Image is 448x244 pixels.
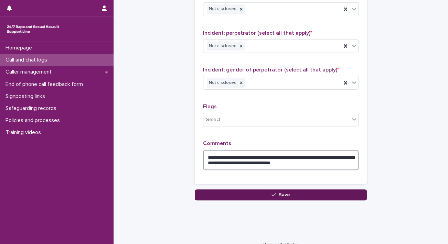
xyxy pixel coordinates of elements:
div: Not disclosed [207,78,237,88]
p: Signposting links [3,93,51,100]
span: Comments [203,141,231,146]
div: Not disclosed [207,4,237,14]
p: Caller management [3,69,57,75]
img: rhQMoQhaT3yELyF149Cw [6,22,61,36]
p: Call and chat logs [3,57,53,63]
button: Save [195,189,367,200]
span: Flags [203,104,217,109]
p: Policies and processes [3,117,65,124]
p: Homepage [3,45,38,51]
span: Save [279,192,290,197]
p: Safeguarding records [3,105,62,112]
span: Incident: perpetrator (select all that apply) [203,30,312,36]
p: Training videos [3,129,46,136]
span: Incident: gender of perpetrator (select all that apply) [203,67,339,73]
p: End of phone call feedback form [3,81,88,88]
div: Not disclosed [207,42,237,51]
div: Select... [206,116,223,123]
